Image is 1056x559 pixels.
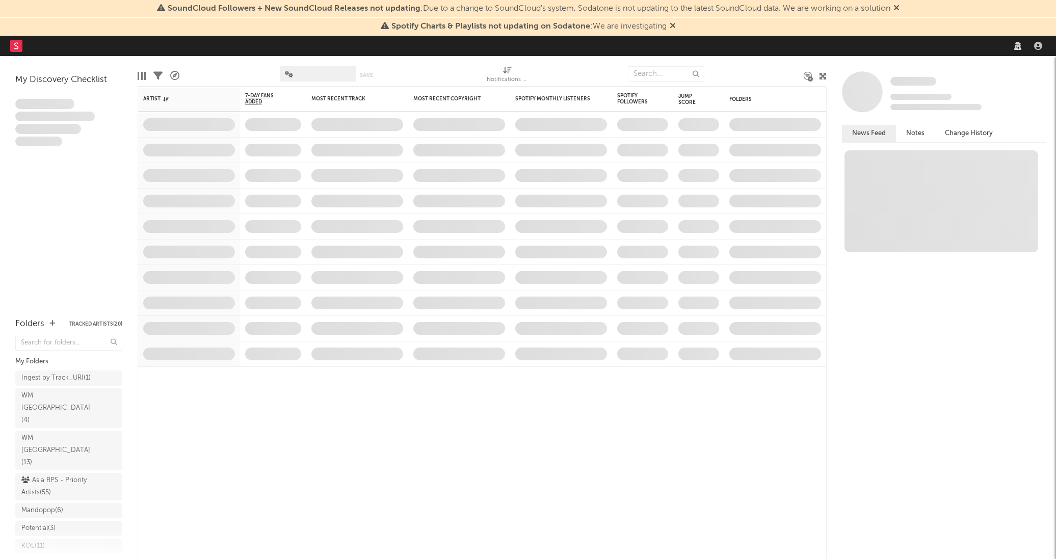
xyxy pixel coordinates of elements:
a: WM [GEOGRAPHIC_DATA](13) [15,431,122,470]
div: A&R Pipeline [170,61,179,91]
div: Mandopop ( 6 ) [21,504,63,517]
a: Mandopop(6) [15,503,122,518]
span: Spotify Charts & Playlists not updating on Sodatone [391,22,590,31]
div: My Folders [15,356,122,368]
span: Tracking Since: [DATE] [890,94,952,100]
span: Some Artist [890,77,936,86]
span: Dismiss [670,22,676,31]
a: Asia RPS - Priority Artists(55) [15,473,122,500]
a: Potential(3) [15,521,122,536]
div: Most Recent Track [311,96,388,102]
span: SoundCloud Followers + New SoundCloud Releases not updating [168,5,420,13]
a: Ingest by Track_URI(1) [15,370,122,386]
div: Ingest by Track_URI ( 1 ) [21,372,91,384]
div: Filters [153,61,163,91]
span: : We are investigating [391,22,667,31]
div: KOL ( 11 ) [21,540,45,552]
div: Folders [729,96,806,102]
button: Save [360,72,373,78]
div: Folders [15,318,44,330]
div: WM [GEOGRAPHIC_DATA] ( 13 ) [21,432,93,469]
a: KOL(11) [15,539,122,554]
div: Notifications (Artist) [487,74,527,86]
div: My Discovery Checklist [15,74,122,86]
input: Search... [628,66,704,82]
span: Aliquam viverra [15,137,62,147]
div: Potential ( 3 ) [21,522,56,535]
div: Notifications (Artist) [487,61,527,91]
div: WM [GEOGRAPHIC_DATA] ( 4 ) [21,390,93,427]
div: Most Recent Copyright [413,96,490,102]
div: Spotify Monthly Listeners [515,96,592,102]
button: Notes [896,125,935,142]
span: 7-Day Fans Added [245,93,286,105]
div: Asia RPS - Priority Artists ( 55 ) [21,474,93,499]
span: Integer aliquet in purus et [15,112,95,122]
span: Dismiss [893,5,900,13]
span: : Due to a change to SoundCloud's system, Sodatone is not updating to the latest SoundCloud data.... [168,5,890,13]
span: Praesent ac interdum [15,124,81,134]
div: Artist [143,96,220,102]
span: 0 fans last week [890,104,982,110]
input: Search for folders... [15,336,122,351]
a: Some Artist [890,76,936,87]
div: Edit Columns [138,61,146,91]
button: Tracked Artists(20) [69,322,122,327]
span: Lorem ipsum dolor [15,99,74,109]
div: Jump Score [678,93,704,105]
button: News Feed [842,125,896,142]
div: Spotify Followers [617,93,653,105]
a: WM [GEOGRAPHIC_DATA](4) [15,388,122,428]
button: Change History [935,125,1003,142]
